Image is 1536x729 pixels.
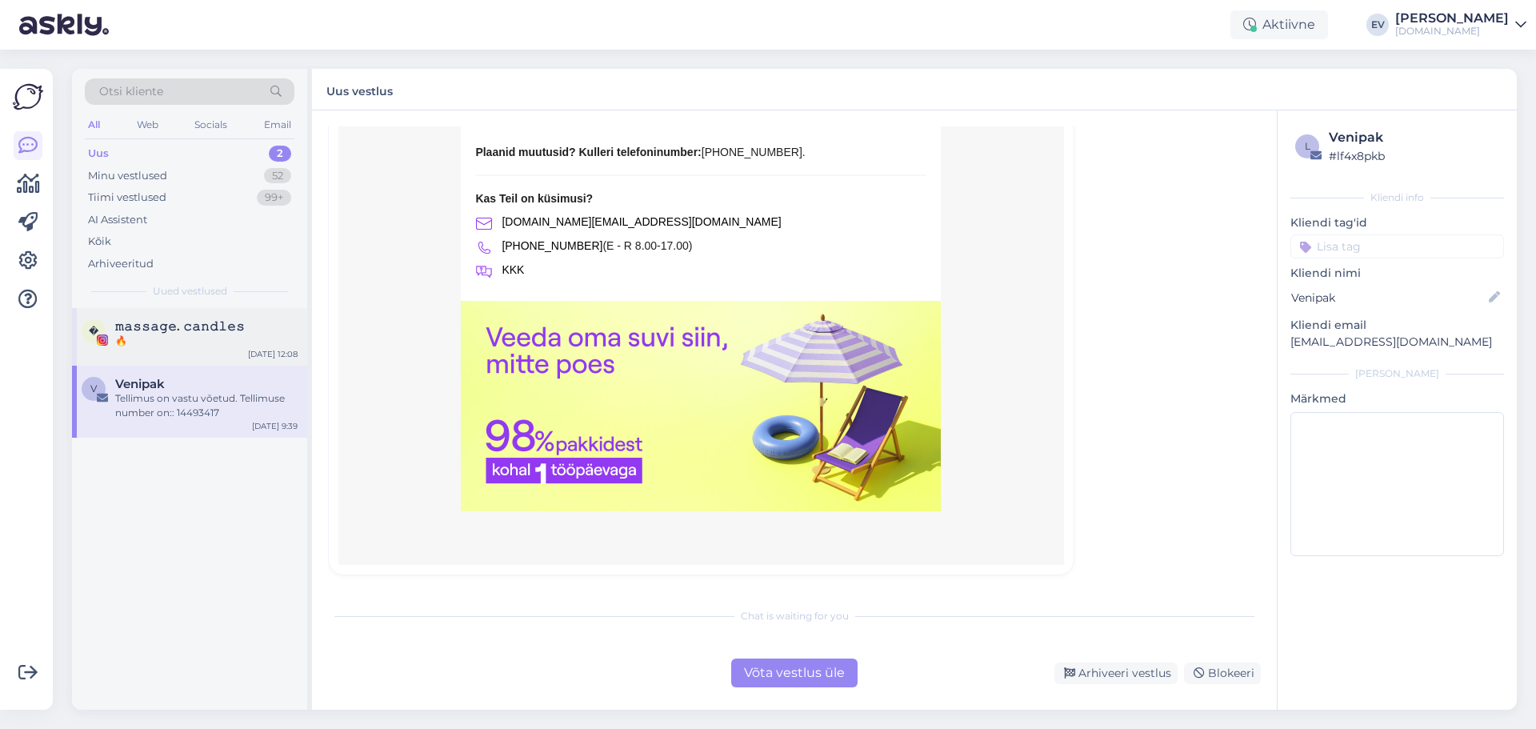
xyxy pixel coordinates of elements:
span: � [89,325,98,337]
div: Minu vestlused [88,168,167,184]
div: 🔥 [115,334,298,348]
img: 0a8aa7b6-fc33-b5ac-d67e-11313c8a4327.png [476,266,492,278]
div: Venipak [1329,128,1499,147]
div: [DATE] 9:39 [252,420,298,432]
span: Venipak [115,377,165,391]
span: 𝚖𝚊𝚜𝚜𝚊𝚐𝚎. 𝚌𝚊𝚗𝚍𝚕𝚎𝚜 [115,319,245,334]
p: Kliendi nimi [1290,265,1504,282]
div: Arhiveeri vestlus [1054,663,1178,684]
a: [DOMAIN_NAME][EMAIL_ADDRESS][DOMAIN_NAME] [502,215,781,228]
div: EV [1366,14,1389,36]
div: Uus [88,146,109,162]
a: [PERSON_NAME][DOMAIN_NAME] [1395,12,1526,38]
label: Uus vestlus [326,78,393,100]
td: Tuletame meelde, et pakid, mille peal on Venipaki [PERSON_NAME] maksimum kaaluga 30kg, on võimali... [461,94,941,168]
img: c9e6d04f-c501-3545-abac-c97442e2d4b3.png [478,242,490,254]
div: All [85,114,103,135]
p: Kliendi email [1290,317,1504,334]
div: 2 [269,146,291,162]
div: 99+ [257,190,291,206]
div: Blokeeri [1184,663,1261,684]
div: # lf4x8pkb [1329,147,1499,165]
span: V [90,383,97,395]
div: [PERSON_NAME] [1290,367,1504,381]
div: Chat is waiting for you [328,609,1261,623]
img: Askly Logo [13,82,43,112]
div: Tiimi vestlused [88,190,166,206]
strong: Kas Teil on küsimusi? [475,192,593,205]
span: l [1305,140,1310,152]
div: AI Assistent [88,212,147,228]
div: [DATE] 12:08 [248,348,298,360]
input: Lisa nimi [1291,289,1486,306]
span: Otsi kliente [99,83,163,100]
p: Märkmed [1290,391,1504,407]
div: Võta vestlus üle [731,659,858,687]
div: 52 [264,168,291,184]
p: Kliendi tag'id [1290,214,1504,231]
a: [PHONE_NUMBER] [502,239,602,252]
div: Tellimus on vastu võetud. Tellimuse number on:: 14493417 [115,391,298,420]
input: Lisa tag [1290,234,1504,258]
strong: Plaanid muutusid? Kulleri telefoninumber: [475,146,701,158]
img: 6af93b6b-a402-841f-54d3-2f65829e9328.png [476,218,492,230]
span: Uued vestlused [153,284,227,298]
div: Socials [191,114,230,135]
a: KKK [502,263,524,276]
div: Kliendi info [1290,190,1504,205]
div: [DOMAIN_NAME] [1395,25,1509,38]
div: [PERSON_NAME] [1395,12,1509,25]
p: [EMAIL_ADDRESS][DOMAIN_NAME] [1290,334,1504,350]
div: Email [261,114,294,135]
div: Kõik [88,234,111,250]
div: Web [134,114,162,135]
div: Arhiveeritud [88,256,154,272]
td: (E - R 8.00-17.00) [501,234,782,258]
div: Aktiivne [1230,10,1328,39]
